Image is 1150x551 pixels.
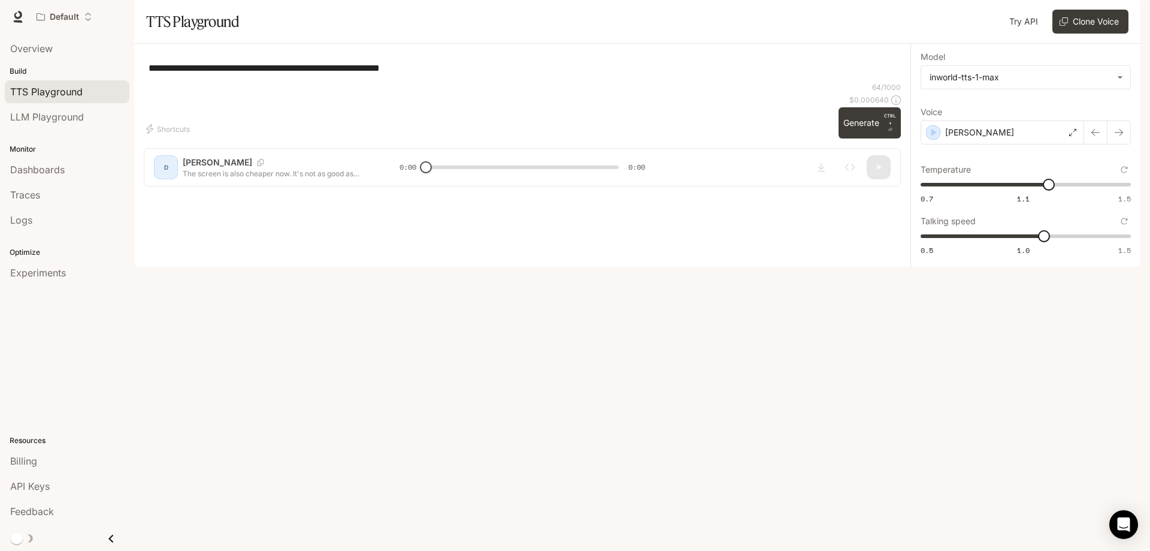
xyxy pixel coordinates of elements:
p: Model [921,53,945,61]
span: 0.7 [921,194,933,204]
button: Reset to default [1118,163,1131,176]
button: Open workspace menu [31,5,98,29]
span: 1.1 [1017,194,1030,204]
button: Shortcuts [144,119,195,138]
p: Voice [921,108,942,116]
p: Talking speed [921,217,976,225]
div: inworld-tts-1-max [930,71,1111,83]
span: 0.5 [921,245,933,255]
button: Reset to default [1118,215,1131,228]
span: 1.0 [1017,245,1030,255]
p: CTRL + [884,112,896,127]
button: Clone Voice [1052,10,1128,34]
div: Open Intercom Messenger [1109,510,1138,539]
p: 64 / 1000 [872,82,901,92]
div: inworld-tts-1-max [921,66,1130,89]
p: $ 0.000640 [849,95,889,105]
p: Temperature [921,165,971,174]
h1: TTS Playground [146,10,239,34]
a: Try API [1004,10,1043,34]
p: Default [50,12,79,22]
p: ⏎ [884,112,896,134]
p: [PERSON_NAME] [945,127,1014,138]
span: 1.5 [1118,245,1131,255]
button: GenerateCTRL +⏎ [839,107,901,138]
span: 1.5 [1118,194,1131,204]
